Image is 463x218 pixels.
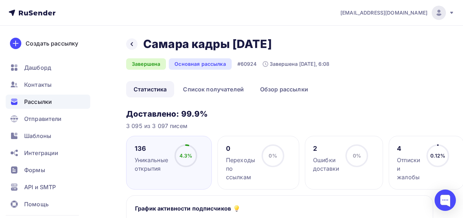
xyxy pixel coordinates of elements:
[313,144,339,153] div: 2
[24,115,62,123] span: Отправители
[353,153,361,159] span: 0%
[176,81,251,97] a: Список получателей
[313,156,339,173] div: Ошибки доставки
[126,58,166,70] div: Завершена
[269,153,277,159] span: 0%
[24,63,51,72] span: Дашборд
[26,39,78,48] div: Создать рассылку
[24,149,58,157] span: Интеграции
[24,132,51,140] span: Шаблоны
[24,80,52,89] span: Контакты
[226,156,255,181] div: Переходы по ссылкам
[143,37,272,51] h2: Самара кадры [DATE]
[135,204,231,213] h5: График активности подписчиков
[6,78,90,92] a: Контакты
[430,153,445,159] span: 0.12%
[6,112,90,126] a: Отправители
[24,200,49,208] span: Помощь
[24,166,45,174] span: Формы
[340,9,427,16] span: [EMAIL_ADDRESS][DOMAIN_NAME]
[253,81,316,97] a: Обзор рассылки
[126,122,433,130] div: 3 095 из 3 097 писем
[340,6,454,20] a: [EMAIL_ADDRESS][DOMAIN_NAME]
[397,144,420,153] div: 4
[237,60,257,68] div: #60924
[135,156,168,173] div: Уникальные открытия
[169,58,231,70] div: Основная рассылка
[126,109,433,119] h3: Доставлено: 99.9%
[263,60,330,68] div: Завершена [DATE], 6:08
[226,144,255,153] div: 0
[24,97,52,106] span: Рассылки
[6,95,90,109] a: Рассылки
[24,183,56,191] span: API и SMTP
[6,129,90,143] a: Шаблоны
[135,144,168,153] div: 136
[179,153,193,159] span: 4.3%
[6,163,90,177] a: Формы
[126,81,174,97] a: Статистика
[397,156,420,181] div: Отписки и жалобы
[6,60,90,75] a: Дашборд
